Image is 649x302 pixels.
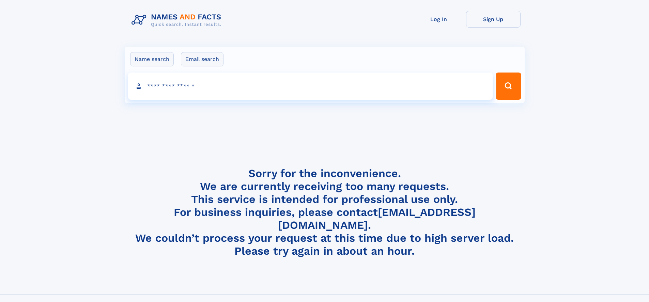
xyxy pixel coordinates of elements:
[128,73,493,100] input: search input
[466,11,521,28] a: Sign Up
[412,11,466,28] a: Log In
[129,167,521,258] h4: Sorry for the inconvenience. We are currently receiving too many requests. This service is intend...
[129,11,227,29] img: Logo Names and Facts
[130,52,174,66] label: Name search
[496,73,521,100] button: Search Button
[278,206,476,232] a: [EMAIL_ADDRESS][DOMAIN_NAME]
[181,52,223,66] label: Email search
